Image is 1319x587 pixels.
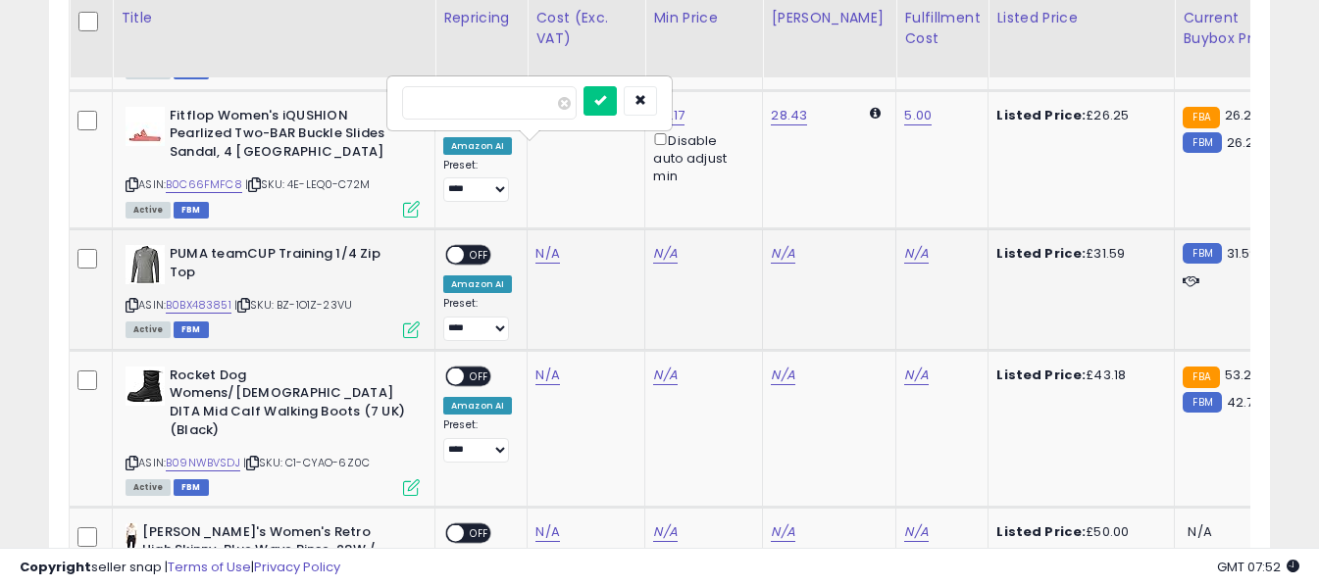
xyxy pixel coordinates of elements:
div: [PERSON_NAME] [771,8,888,28]
span: All listings currently available for purchase on Amazon [126,479,171,496]
b: Fitflop Women's iQUSHION Pearlized Two-BAR Buckle Slides Sandal, 4 [GEOGRAPHIC_DATA] [170,107,408,167]
span: All listings currently available for purchase on Amazon [126,202,171,219]
small: FBM [1183,132,1221,153]
span: N/A [1188,522,1211,541]
a: N/A [771,244,794,264]
div: ASIN: [126,367,420,494]
span: All listings currently available for purchase on Amazon [126,321,171,338]
a: 28.43 [771,106,807,125]
div: Amazon AI [443,397,512,415]
div: Cost (Exc. VAT) [535,8,636,49]
i: Calculated using Dynamic Max Price. [870,107,881,120]
a: B0C66FMFC8 [166,176,242,193]
div: Title [121,8,427,28]
div: Current Buybox Price [1183,8,1284,49]
span: | SKU: BZ-1O1Z-23VU [234,297,352,313]
div: Preset: [443,159,512,203]
a: N/A [771,522,794,542]
span: 26.25 [1227,133,1262,152]
span: OFF [464,524,495,541]
a: N/A [535,244,559,264]
div: Disable auto adjust min [653,129,747,186]
div: Fulfillment Cost [904,8,980,49]
a: N/A [904,244,928,264]
b: PUMA teamCUP Training 1/4 Zip Top [170,245,408,286]
a: B09NWBVSDJ [166,455,240,471]
span: FBM [174,202,209,219]
div: Amazon AI [443,137,512,155]
div: Min Price [653,8,754,28]
div: Amazon AI [443,275,512,293]
span: 42.73 [1227,393,1262,412]
a: N/A [904,366,928,385]
a: 5.00 [904,106,932,125]
a: N/A [653,244,677,264]
b: Listed Price: [996,244,1086,263]
span: OFF [464,367,495,384]
a: N/A [535,366,559,385]
small: FBA [1183,367,1219,388]
span: FBM [174,321,209,338]
b: Listed Price: [996,106,1086,124]
div: Listed Price [996,8,1166,28]
div: £26.25 [996,107,1159,124]
strong: Copyright [20,558,91,576]
img: 31WV3v0jVSL._SL40_.jpg [126,367,165,406]
span: 31.59 [1227,244,1258,263]
span: | SKU: 4E-LEQ0-C72M [245,176,370,192]
b: Listed Price: [996,366,1086,384]
span: 53.29 [1225,366,1260,384]
div: Repricing [443,8,519,28]
span: | SKU: C1-CYAO-6Z0C [243,455,370,470]
small: FBM [1183,392,1221,413]
a: N/A [653,522,677,542]
a: B0BX483851 [166,297,231,314]
div: ASIN: [126,245,420,336]
b: Rocket Dog Womens/[DEMOGRAPHIC_DATA] DITA Mid Calf Walking Boots (7 UK) (Black) [170,367,408,444]
a: N/A [771,366,794,385]
span: 26.25 [1225,106,1260,124]
a: N/A [904,522,928,542]
span: 2025-08-15 07:52 GMT [1217,558,1299,576]
div: £50.00 [996,523,1159,541]
span: OFF [464,247,495,264]
div: £31.59 [996,245,1159,263]
b: [PERSON_NAME]'s Women's Retro High Skinny, Blue Wave Rinse, 28W / 30L [142,523,380,583]
div: ASIN: [126,107,420,216]
a: N/A [535,522,559,542]
a: Privacy Policy [254,558,340,576]
div: Preset: [443,297,512,341]
b: Listed Price: [996,522,1086,541]
img: 31ApYefFegL._SL40_.jpg [126,523,137,563]
div: seller snap | | [20,559,340,577]
div: Preset: [443,418,512,463]
small: FBM [1183,243,1221,264]
div: £43.18 [996,367,1159,384]
small: FBA [1183,107,1219,128]
span: FBM [174,479,209,496]
img: 21LT9-3c75L._SL40_.jpg [126,107,165,146]
a: N/A [653,366,677,385]
img: 31+MNePvHcL._SL40_.jpg [126,245,165,284]
a: Terms of Use [168,558,251,576]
